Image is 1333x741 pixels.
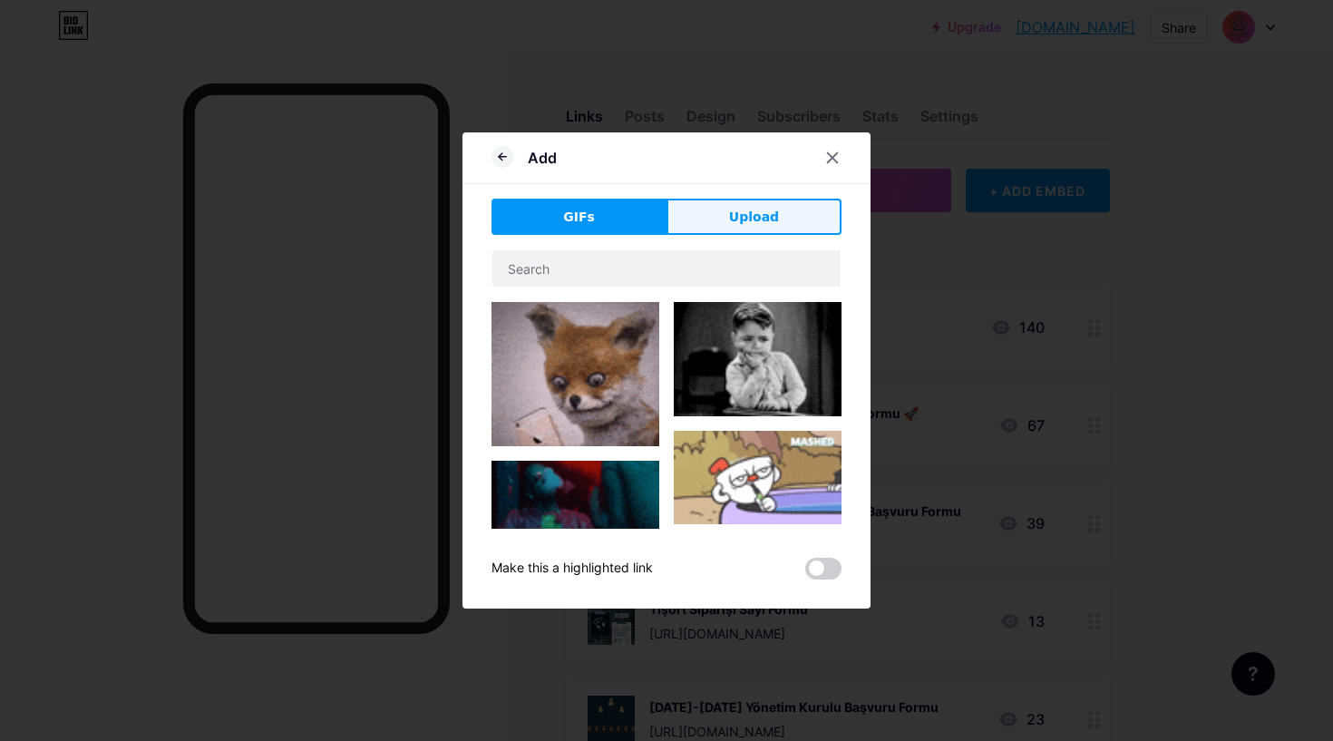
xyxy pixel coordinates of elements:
[563,208,595,227] span: GIFs
[491,199,666,235] button: GIFs
[491,302,659,446] img: Gihpy
[674,431,842,525] img: Gihpy
[528,147,557,169] div: Add
[674,302,842,416] img: Gihpy
[666,199,842,235] button: Upload
[491,558,653,580] div: Make this a highlighted link
[729,208,779,227] span: Upload
[492,250,841,287] input: Search
[491,461,659,534] img: Gihpy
